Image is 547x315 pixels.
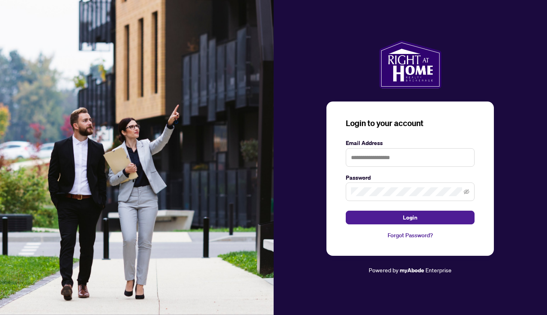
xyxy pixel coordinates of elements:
label: Email Address [346,139,475,147]
a: Forgot Password? [346,231,475,240]
span: Enterprise [425,266,452,274]
a: myAbode [400,266,424,275]
span: eye-invisible [464,189,469,195]
img: ma-logo [379,40,442,89]
label: Password [346,173,475,182]
h3: Login to your account [346,118,475,129]
span: Powered by [369,266,398,274]
span: Login [403,211,417,224]
button: Login [346,211,475,224]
